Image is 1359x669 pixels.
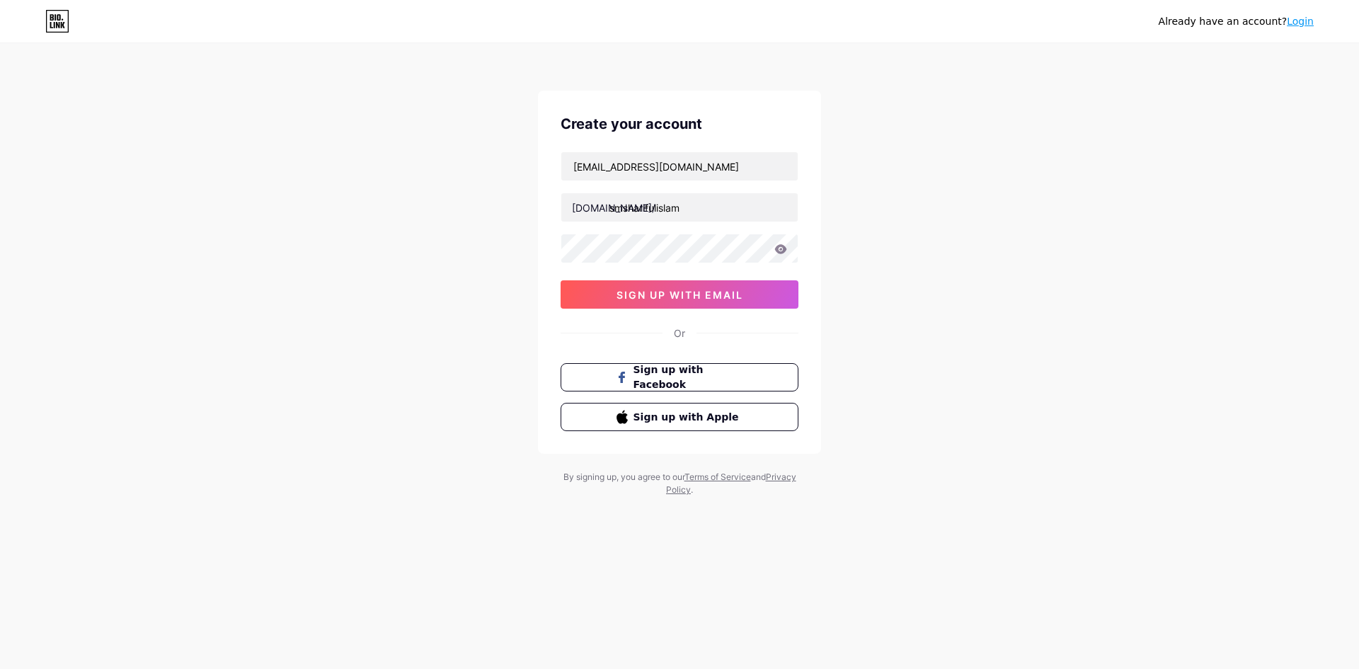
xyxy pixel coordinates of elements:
button: Sign up with Facebook [561,363,798,391]
span: Sign up with Facebook [633,362,743,392]
input: username [561,193,798,222]
span: Sign up with Apple [633,410,743,425]
div: Already have an account? [1159,14,1314,29]
input: Email [561,152,798,181]
a: Terms of Service [684,471,751,482]
div: [DOMAIN_NAME]/ [572,200,655,215]
div: By signing up, you agree to our and . [559,471,800,496]
button: sign up with email [561,280,798,309]
span: sign up with email [617,289,743,301]
button: Sign up with Apple [561,403,798,431]
div: Create your account [561,113,798,135]
div: Or [674,326,685,341]
a: Login [1287,16,1314,27]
